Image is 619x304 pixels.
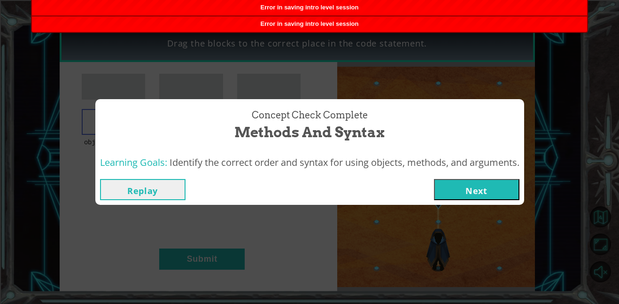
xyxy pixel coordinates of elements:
span: Methods and Syntax [234,122,385,142]
span: Error in saving intro level session [261,20,359,27]
div: Rename [4,55,615,63]
span: Concept Check Complete [252,109,368,122]
div: Delete [4,29,615,38]
div: Sign out [4,46,615,55]
button: Next [434,179,519,200]
span: Learning Goals: [100,156,167,169]
span: Identify the correct order and syntax for using objects, methods, and arguments. [170,156,519,169]
button: Replay [100,179,186,200]
div: Options [4,38,615,46]
div: Sort New > Old [4,12,615,21]
div: Sort A > Z [4,4,615,12]
div: Move To ... [4,63,615,71]
div: Move To ... [4,21,615,29]
span: Error in saving intro level session [261,4,359,11]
